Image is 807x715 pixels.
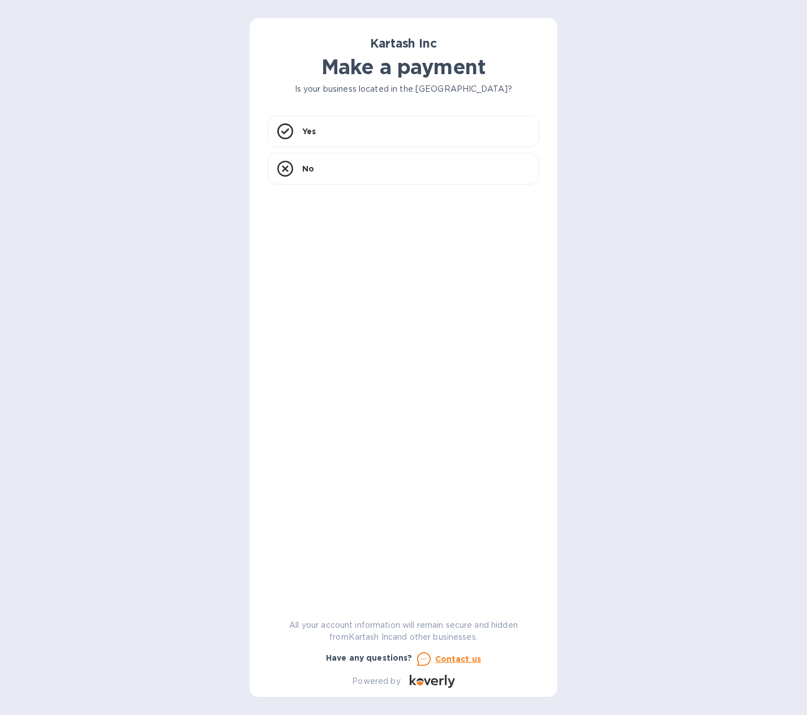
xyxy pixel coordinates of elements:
[326,653,413,662] b: Have any questions?
[352,675,400,687] p: Powered by
[268,619,539,643] p: All your account information will remain secure and hidden from Kartash Inc and other businesses.
[302,126,316,137] p: Yes
[370,36,436,50] b: Kartash Inc
[268,55,539,79] h1: Make a payment
[268,83,539,95] p: Is your business located in the [GEOGRAPHIC_DATA]?
[302,163,314,174] p: No
[435,654,482,663] u: Contact us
